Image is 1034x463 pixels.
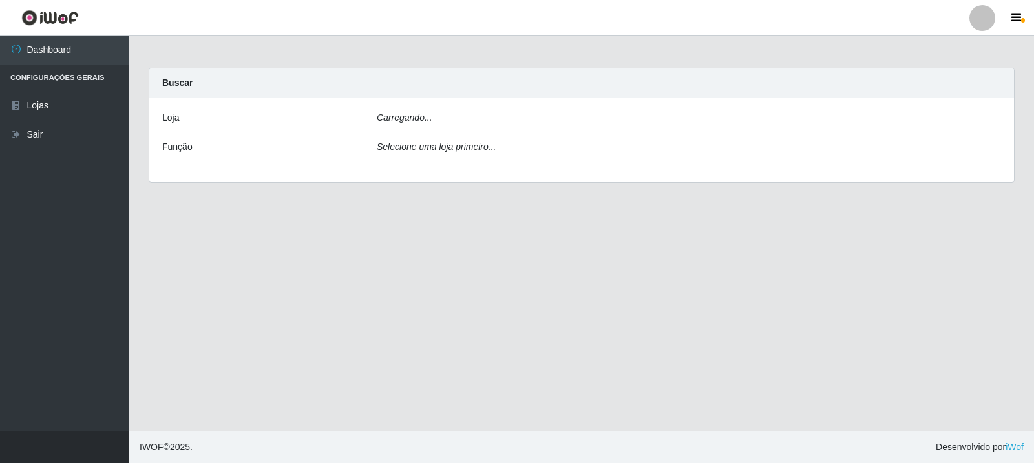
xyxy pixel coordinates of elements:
[936,440,1024,454] span: Desenvolvido por
[21,10,79,26] img: CoreUI Logo
[1006,442,1024,452] a: iWof
[162,140,193,154] label: Função
[140,440,193,454] span: © 2025 .
[162,77,193,88] strong: Buscar
[377,112,432,123] i: Carregando...
[377,141,496,152] i: Selecione uma loja primeiro...
[162,111,179,125] label: Loja
[140,442,164,452] span: IWOF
